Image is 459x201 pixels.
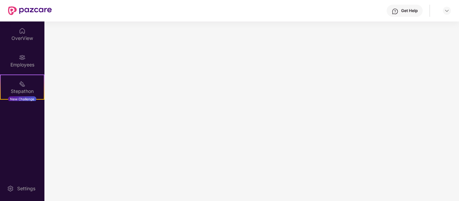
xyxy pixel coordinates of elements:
[7,185,14,192] img: svg+xml;base64,PHN2ZyBpZD0iU2V0dGluZy0yMHgyMCIgeG1sbnM9Imh0dHA6Ly93d3cudzMub3JnLzIwMDAvc3ZnIiB3aW...
[19,54,26,61] img: svg+xml;base64,PHN2ZyBpZD0iRW1wbG95ZWVzIiB4bWxucz0iaHR0cDovL3d3dy53My5vcmcvMjAwMC9zdmciIHdpZHRoPS...
[8,96,36,102] div: New Challenge
[401,8,418,13] div: Get Help
[19,28,26,34] img: svg+xml;base64,PHN2ZyBpZD0iSG9tZSIgeG1sbnM9Imh0dHA6Ly93d3cudzMub3JnLzIwMDAvc3ZnIiB3aWR0aD0iMjAiIG...
[444,8,450,13] img: svg+xml;base64,PHN2ZyBpZD0iRHJvcGRvd24tMzJ4MzIiIHhtbG5zPSJodHRwOi8vd3d3LnczLm9yZy8yMDAwL3N2ZyIgd2...
[1,88,44,95] div: Stepathon
[15,185,37,192] div: Settings
[392,8,398,15] img: svg+xml;base64,PHN2ZyBpZD0iSGVscC0zMngzMiIgeG1sbnM9Imh0dHA6Ly93d3cudzMub3JnLzIwMDAvc3ZnIiB3aWR0aD...
[19,81,26,87] img: svg+xml;base64,PHN2ZyB4bWxucz0iaHR0cDovL3d3dy53My5vcmcvMjAwMC9zdmciIHdpZHRoPSIyMSIgaGVpZ2h0PSIyMC...
[8,6,52,15] img: New Pazcare Logo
